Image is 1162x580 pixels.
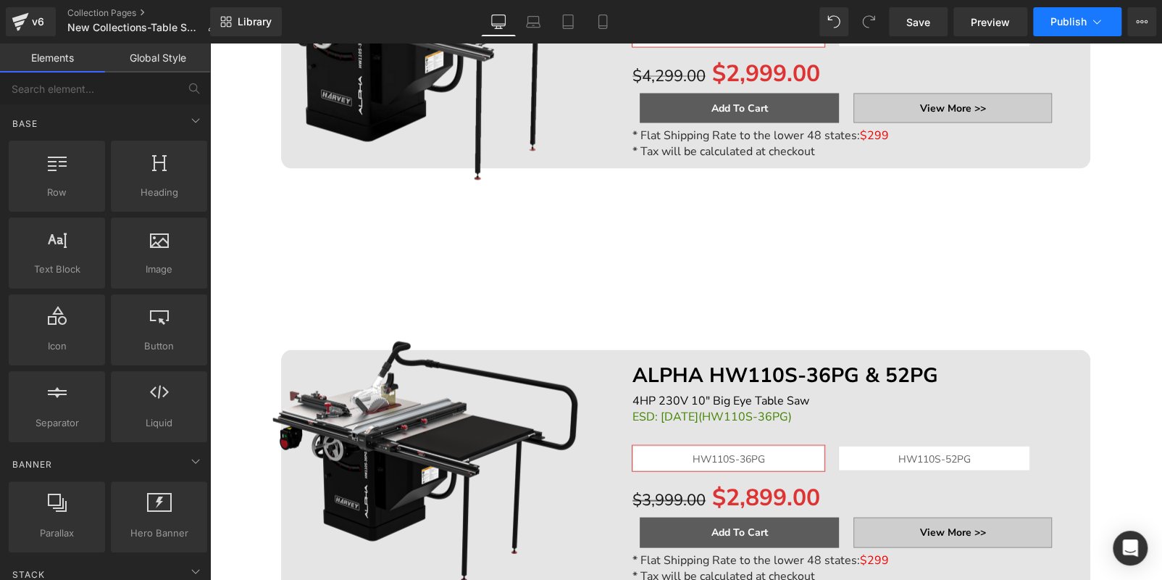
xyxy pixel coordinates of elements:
[430,473,630,503] button: Add To Cart
[1127,7,1156,36] button: More
[423,508,651,524] span: * Flat Shipping Rate to the lower 48 states:
[13,415,101,431] span: Separator
[711,481,777,495] span: View More >>
[481,7,516,36] a: Desktop
[551,7,585,36] a: Tablet
[585,7,620,36] a: Mobile
[423,318,729,345] b: ALPHA HW110S-36PG & 52PG
[423,524,606,540] span: * Tax will be calculated at checkout
[11,117,39,130] span: Base
[115,185,203,200] span: Heading
[423,83,651,99] span: * Flat Shipping Rate to the lower 48 states:
[1113,531,1148,565] div: Open Intercom Messenger
[483,402,556,426] span: HW110S-36PG
[209,43,1162,580] iframe: To enrich screen reader interactions, please activate Accessibility in Grammarly extension settings
[423,349,600,365] span: 4HP 230V 10" Big Eye Table Saw
[501,481,558,495] span: Add To Cart
[115,262,203,277] span: Image
[13,339,101,354] span: Icon
[423,365,582,381] span: ESD: [DATE](HW110S-36PG)
[6,7,56,36] a: v6
[644,49,843,79] a: View More >>
[423,445,496,467] span: $3,999.00
[29,12,47,31] div: v6
[971,14,1010,30] span: Preview
[651,83,680,99] span: $299
[711,57,777,71] span: View More >>
[238,15,272,28] span: Library
[210,7,282,36] a: New Library
[115,526,203,541] span: Hero Banner
[430,49,630,79] button: Add To Cart
[13,262,101,277] span: Text Block
[906,14,930,30] span: Save
[501,57,558,71] span: Add To Cart
[854,7,883,36] button: Redo
[13,185,101,200] span: Row
[1050,16,1087,28] span: Publish
[644,473,843,503] a: View More >>
[819,7,848,36] button: Undo
[67,22,201,33] span: New Collections-Table Saws
[13,526,101,541] span: Parallax
[651,508,680,524] span: $299
[953,7,1027,36] a: Preview
[11,457,54,471] span: Banner
[67,7,229,19] a: Collection Pages
[115,415,203,431] span: Liquid
[689,402,761,426] span: HW110S-52PG
[423,99,606,115] span: * Tax will be calculated at checkout
[1033,7,1121,36] button: Publish
[503,438,611,470] span: $2,899.00
[105,43,210,72] a: Global Style
[423,315,850,348] div: To enrich screen reader interactions, please activate Accessibility in Grammarly extension settings
[516,7,551,36] a: Laptop
[115,339,203,354] span: Button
